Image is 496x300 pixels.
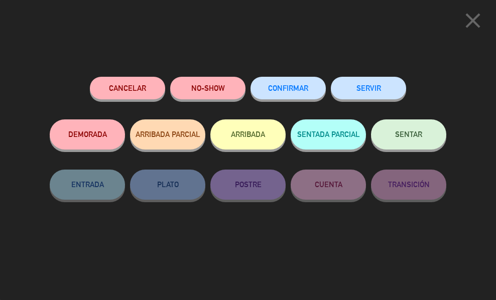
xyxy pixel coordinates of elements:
[395,130,422,138] span: SENTAR
[331,77,406,99] button: SERVIR
[371,119,446,149] button: SENTAR
[50,170,125,200] button: ENTRADA
[460,8,485,33] i: close
[371,170,446,200] button: TRANSICIÓN
[268,84,308,92] span: CONFIRMAR
[136,130,200,138] span: ARRIBADA PARCIAL
[210,119,286,149] button: ARRIBADA
[130,170,205,200] button: PLATO
[50,119,125,149] button: DEMORADA
[130,119,205,149] button: ARRIBADA PARCIAL
[210,170,286,200] button: POSTRE
[291,170,366,200] button: CUENTA
[291,119,366,149] button: SENTADA PARCIAL
[170,77,245,99] button: NO-SHOW
[251,77,326,99] button: CONFIRMAR
[90,77,165,99] button: Cancelar
[457,8,488,37] button: close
